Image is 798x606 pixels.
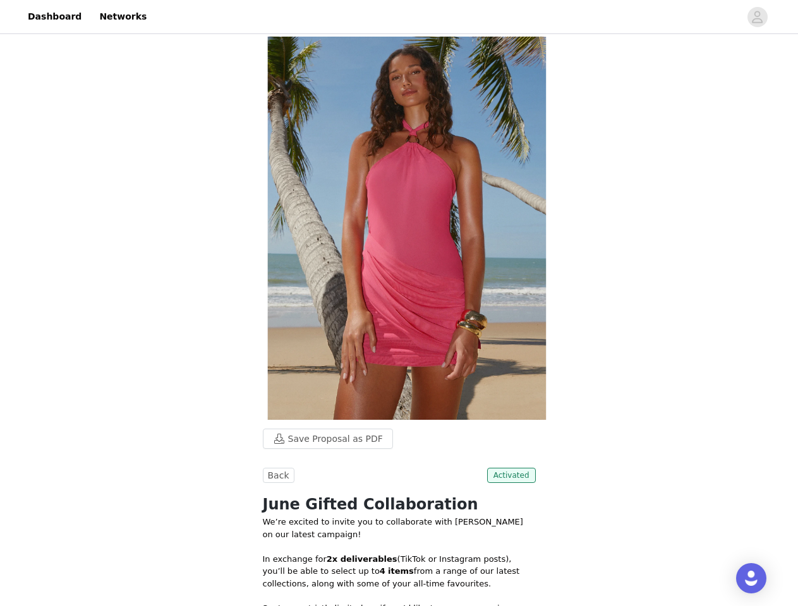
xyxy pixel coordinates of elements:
[20,3,89,31] a: Dashboard
[263,429,393,449] button: Save Proposal as PDF
[388,566,414,576] strong: items
[263,553,536,590] p: In exchange for (TikTok or Instagram posts), you’ll be able to select up to from a range of our l...
[736,563,766,593] div: Open Intercom Messenger
[92,3,154,31] a: Networks
[263,493,536,516] h1: June Gifted Collaboration
[263,468,294,483] button: Back
[327,554,397,564] strong: 2x deliverables
[263,516,536,540] p: We’re excited to invite you to collaborate with [PERSON_NAME] on our latest campaign!
[380,566,385,576] strong: 4
[248,37,551,420] img: campaign image
[751,7,763,27] div: avatar
[487,468,536,483] span: Activated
